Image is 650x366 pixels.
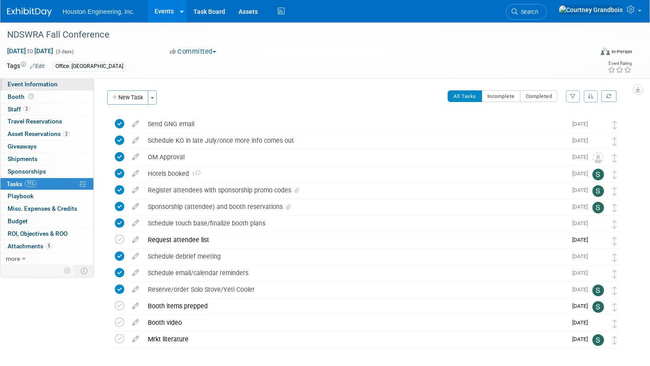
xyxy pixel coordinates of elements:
[128,319,143,327] a: edit
[592,334,604,346] img: Shawn Mistelski
[25,180,37,187] span: 71%
[143,298,567,314] div: Booth items prepped
[592,136,604,147] img: Heidi Joarnt
[558,5,623,15] img: Courtney Grandbois
[128,252,143,260] a: edit
[8,93,35,100] span: Booth
[128,335,143,343] a: edit
[0,78,93,90] a: Event Information
[0,91,93,103] a: Booth
[8,205,77,212] span: Misc. Expenses & Credits
[572,237,592,243] span: [DATE]
[143,133,567,148] div: Schedule KO in late July/once more info comes out
[572,303,592,309] span: [DATE]
[8,130,70,137] span: Asset Reservations
[27,93,35,100] span: Booth not reserved yet
[7,180,37,187] span: Tasks
[0,228,93,240] a: ROI, Objectives & ROO
[128,219,143,227] a: edit
[572,286,592,293] span: [DATE]
[592,169,604,180] img: Shawn Mistelski
[572,319,592,326] span: [DATE]
[8,192,34,200] span: Playbook
[26,47,34,55] span: to
[592,202,604,213] img: Shawn Mistelski
[592,285,604,296] img: Shawn Mistelski
[128,186,143,194] a: edit
[612,336,617,345] i: Move task
[4,27,579,43] div: NDSWRA Fall Conference
[128,170,143,178] a: edit
[53,62,126,71] div: Office: [GEOGRAPHIC_DATA]
[612,121,617,129] i: Move task
[0,153,93,165] a: Shipments
[143,265,567,281] div: Schedule email/calendar reminders
[612,319,617,328] i: Move task
[0,103,93,115] a: Staff2
[0,140,93,153] a: Giveaways
[7,47,54,55] span: [DATE] [DATE]
[612,237,617,245] i: Move task
[8,118,62,125] span: Travel Reservations
[7,8,52,17] img: ExhibitDay
[572,336,592,342] span: [DATE]
[612,253,617,262] i: Move task
[143,116,567,132] div: Send GNG email
[55,49,74,55] span: (3 days)
[0,115,93,128] a: Travel Reservations
[592,301,604,313] img: Shawn Mistelski
[572,170,592,177] span: [DATE]
[128,285,143,294] a: edit
[608,61,632,66] div: Event Rating
[612,204,617,212] i: Move task
[572,270,592,276] span: [DATE]
[539,47,632,60] div: Event Format
[612,286,617,295] i: Move task
[8,143,37,150] span: Giveaways
[612,270,617,278] i: Move task
[128,302,143,310] a: edit
[8,106,30,113] span: Staff
[572,253,592,260] span: [DATE]
[612,187,617,196] i: Move task
[107,90,148,105] button: New Task
[63,131,70,137] span: 2
[572,187,592,193] span: [DATE]
[0,215,93,227] a: Budget
[520,90,558,102] button: Completed
[8,155,38,162] span: Shipments
[0,253,93,265] a: more
[0,128,93,140] a: Asset Reservations2
[128,236,143,244] a: edit
[0,240,93,252] a: Attachments5
[592,318,604,329] img: Heidi Joarnt
[592,185,604,197] img: Shawn Mistelski
[592,268,604,280] img: Heidi Joarnt
[7,61,45,72] td: Tags
[612,220,617,229] i: Move task
[482,90,520,102] button: Incomplete
[448,90,482,102] button: All Tasks
[8,168,46,175] span: Sponsorships
[0,203,93,215] a: Misc. Expenses & Credits
[592,119,604,131] img: Heidi Joarnt
[0,178,93,190] a: Tasks71%
[143,149,567,165] div: OM Approval
[23,106,30,112] span: 2
[128,120,143,128] a: edit
[601,48,610,55] img: Format-Inperson.png
[612,154,617,162] i: Move task
[572,154,592,160] span: [DATE]
[8,243,52,250] span: Attachments
[128,136,143,145] a: edit
[611,48,632,55] div: In-Person
[0,190,93,202] a: Playbook
[8,230,67,237] span: ROI, Objectives & ROO
[143,232,567,247] div: Request attendee list
[167,47,220,56] button: Committed
[592,218,604,230] img: Heidi Joarnt
[60,265,75,277] td: Personalize Event Tab Strip
[143,249,567,264] div: Schedule debrief meeting
[143,183,567,198] div: Register attendees with sponsorship promo codes
[189,171,201,177] span: 1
